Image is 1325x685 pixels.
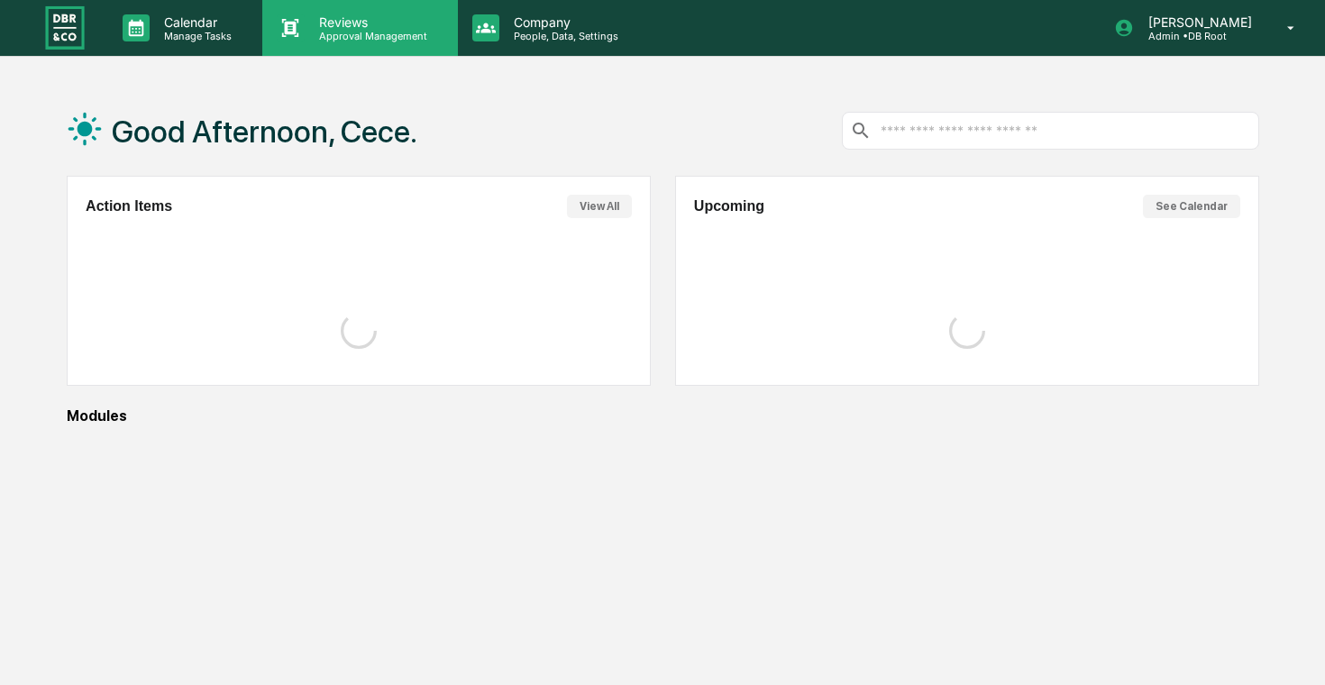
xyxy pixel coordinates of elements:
[1143,195,1240,218] button: See Calendar
[567,195,632,218] button: View All
[499,30,627,42] p: People, Data, Settings
[694,198,764,215] h2: Upcoming
[86,198,172,215] h2: Action Items
[150,30,241,42] p: Manage Tasks
[112,114,417,150] h1: Good Afternoon, Cece.
[1134,14,1261,30] p: [PERSON_NAME]
[305,30,436,42] p: Approval Management
[43,4,87,51] img: logo
[499,14,627,30] p: Company
[305,14,436,30] p: Reviews
[1134,30,1261,42] p: Admin • DB Root
[150,14,241,30] p: Calendar
[67,407,1259,425] div: Modules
